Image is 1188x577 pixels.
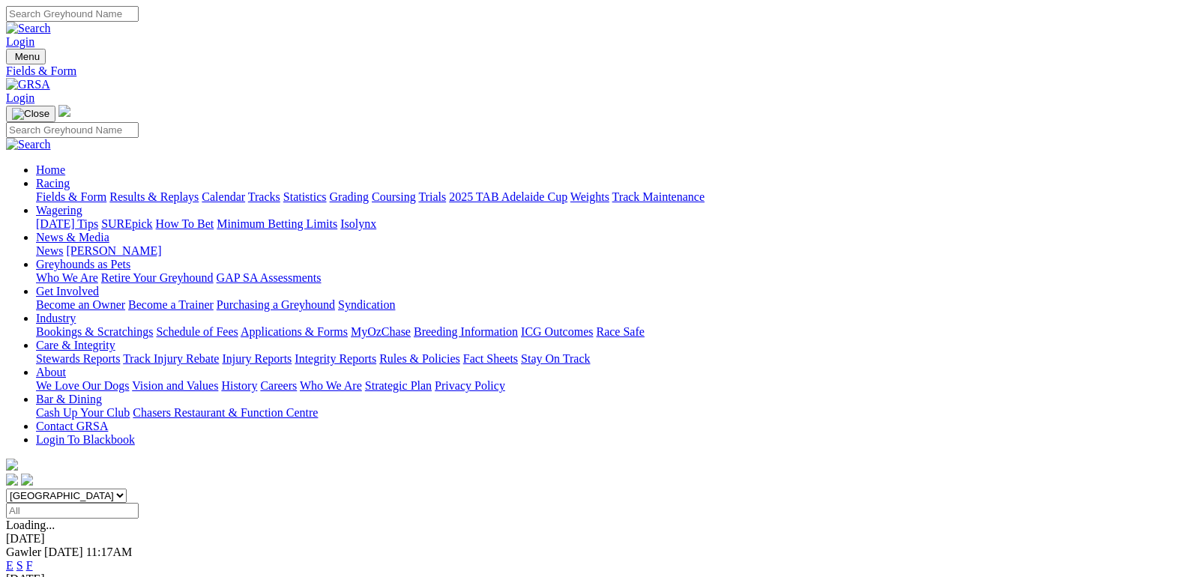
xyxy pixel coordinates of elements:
[36,298,1182,312] div: Get Involved
[36,190,106,203] a: Fields & Form
[36,285,99,297] a: Get Involved
[6,546,41,558] span: Gawler
[36,339,115,351] a: Care & Integrity
[36,393,102,405] a: Bar & Dining
[222,352,292,365] a: Injury Reports
[156,325,238,338] a: Schedule of Fees
[156,217,214,230] a: How To Bet
[36,231,109,244] a: News & Media
[36,244,1182,258] div: News & Media
[414,325,518,338] a: Breeding Information
[36,352,120,365] a: Stewards Reports
[300,379,362,392] a: Who We Are
[36,420,108,432] a: Contact GRSA
[6,459,18,471] img: logo-grsa-white.png
[36,217,98,230] a: [DATE] Tips
[101,217,152,230] a: SUREpick
[6,138,51,151] img: Search
[86,546,133,558] span: 11:17AM
[36,204,82,217] a: Wagering
[128,298,214,311] a: Become a Trainer
[15,51,40,62] span: Menu
[36,217,1182,231] div: Wagering
[463,352,518,365] a: Fact Sheets
[21,474,33,486] img: twitter.svg
[16,559,23,572] a: S
[217,298,335,311] a: Purchasing a Greyhound
[36,177,70,190] a: Racing
[330,190,369,203] a: Grading
[36,379,129,392] a: We Love Our Dogs
[351,325,411,338] a: MyOzChase
[6,122,139,138] input: Search
[241,325,348,338] a: Applications & Forms
[202,190,245,203] a: Calendar
[217,217,337,230] a: Minimum Betting Limits
[6,519,55,531] span: Loading...
[295,352,376,365] a: Integrity Reports
[36,312,76,324] a: Industry
[123,352,219,365] a: Track Injury Rebate
[133,406,318,419] a: Chasers Restaurant & Function Centre
[44,546,83,558] span: [DATE]
[36,163,65,176] a: Home
[101,271,214,284] a: Retire Your Greyhound
[6,64,1182,78] a: Fields & Form
[66,244,161,257] a: [PERSON_NAME]
[248,190,280,203] a: Tracks
[36,325,1182,339] div: Industry
[36,406,1182,420] div: Bar & Dining
[6,532,1182,546] div: [DATE]
[36,325,153,338] a: Bookings & Scratchings
[6,49,46,64] button: Toggle navigation
[6,91,34,104] a: Login
[570,190,609,203] a: Weights
[418,190,446,203] a: Trials
[379,352,460,365] a: Rules & Policies
[521,325,593,338] a: ICG Outcomes
[36,433,135,446] a: Login To Blackbook
[449,190,567,203] a: 2025 TAB Adelaide Cup
[217,271,322,284] a: GAP SA Assessments
[6,6,139,22] input: Search
[109,190,199,203] a: Results & Replays
[340,217,376,230] a: Isolynx
[6,559,13,572] a: E
[6,474,18,486] img: facebook.svg
[58,105,70,117] img: logo-grsa-white.png
[36,366,66,378] a: About
[36,258,130,271] a: Greyhounds as Pets
[36,352,1182,366] div: Care & Integrity
[435,379,505,392] a: Privacy Policy
[26,559,33,572] a: F
[36,271,98,284] a: Who We Are
[36,271,1182,285] div: Greyhounds as Pets
[260,379,297,392] a: Careers
[372,190,416,203] a: Coursing
[338,298,395,311] a: Syndication
[283,190,327,203] a: Statistics
[365,379,432,392] a: Strategic Plan
[612,190,705,203] a: Track Maintenance
[36,298,125,311] a: Become an Owner
[6,503,139,519] input: Select date
[6,106,55,122] button: Toggle navigation
[6,22,51,35] img: Search
[521,352,590,365] a: Stay On Track
[132,379,218,392] a: Vision and Values
[6,35,34,48] a: Login
[12,108,49,120] img: Close
[6,78,50,91] img: GRSA
[36,406,130,419] a: Cash Up Your Club
[221,379,257,392] a: History
[36,190,1182,204] div: Racing
[36,244,63,257] a: News
[36,379,1182,393] div: About
[596,325,644,338] a: Race Safe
